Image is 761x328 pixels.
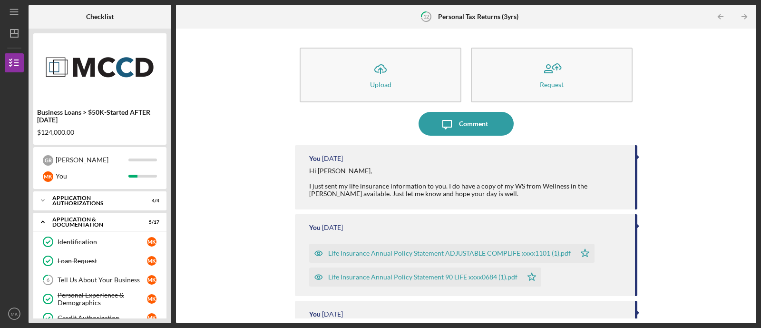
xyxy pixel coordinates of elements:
button: Life Insurance Annual Policy Statement ADJUSTABLE COMPLIFE xxxx1101 (1).pdf [309,244,595,263]
div: Tell Us About Your Business [58,276,147,284]
div: 4 / 4 [142,198,159,204]
div: Personal Experience & Demographics [58,291,147,307]
button: Life Insurance Annual Policy Statement 90 LIFE xxxx0684 (1).pdf [309,268,541,287]
div: You [309,155,321,162]
div: Comment [459,112,488,136]
a: Loan RequestMK [38,251,162,270]
div: Application Authorizations [52,195,136,206]
div: M K [147,294,156,304]
img: Product logo [33,38,166,95]
b: Checklist [86,13,114,20]
div: M K [43,171,53,182]
div: Life Insurance Annual Policy Statement ADJUSTABLE COMPLIFE xxxx1101 (1).pdf [328,249,571,257]
div: $124,000.00 [37,129,163,136]
button: Upload [300,48,461,102]
time: 2025-10-07 20:41 [322,155,343,162]
div: 5 / 17 [142,219,159,225]
div: Application & Documentation [52,217,136,228]
div: M K [147,313,156,323]
text: MK [11,311,18,317]
div: Hi [PERSON_NAME], I just sent my life insurance information to you. I do have a copy of my WS fro... [309,167,625,198]
div: Loan Request [58,257,147,265]
div: Identification [58,238,147,246]
button: Comment [419,112,514,136]
div: M K [147,256,156,266]
div: [PERSON_NAME] [56,152,128,168]
div: Upload [370,81,391,88]
button: MK [5,304,24,323]
a: Credit AuthorizationMK [38,308,162,328]
div: Request [540,81,564,88]
a: 6Tell Us About Your BusinessMK [38,270,162,289]
time: 2025-10-06 16:56 [322,310,343,318]
div: Credit Authorization [58,314,147,322]
a: Personal Experience & DemographicsMK [38,289,162,308]
tspan: 6 [47,277,50,283]
tspan: 12 [423,13,429,20]
b: Personal Tax Returns (3yrs) [438,13,518,20]
div: You [309,310,321,318]
time: 2025-10-07 20:28 [322,224,343,231]
button: Request [471,48,633,102]
div: You [309,224,321,231]
div: Life Insurance Annual Policy Statement 90 LIFE xxxx0684 (1).pdf [328,273,517,281]
div: M K [147,237,156,247]
div: M K [147,275,156,285]
div: You [56,168,128,184]
a: IdentificationMK [38,232,162,251]
div: G R [43,155,53,166]
div: Business Loans > $50K-Started AFTER [DATE] [37,109,163,124]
